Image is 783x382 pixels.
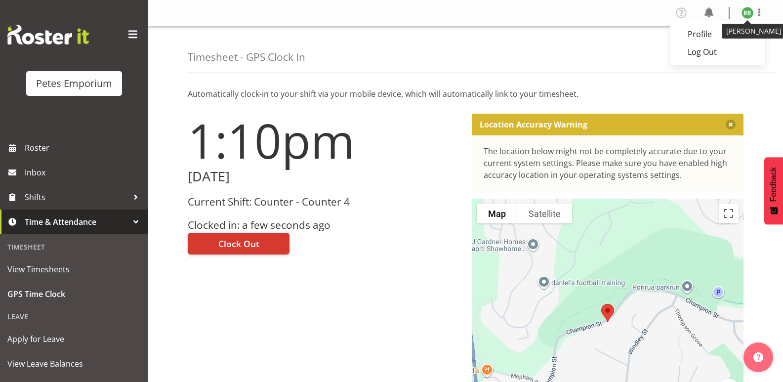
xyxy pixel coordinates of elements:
button: Feedback - Show survey [764,157,783,224]
span: GPS Time Clock [7,287,141,301]
button: Show satellite imagery [517,204,572,223]
button: Show street map [477,204,517,223]
h4: Timesheet - GPS Clock In [188,51,305,63]
button: Clock Out [188,233,289,255]
span: Roster [25,140,143,155]
h1: 1:10pm [188,114,460,167]
span: Time & Attendance [25,214,128,229]
span: View Leave Balances [7,356,141,371]
h3: Clocked in: a few seconds ago [188,219,460,231]
button: Close message [726,120,736,129]
a: GPS Time Clock [2,282,146,306]
div: Petes Emporium [36,76,112,91]
div: Timesheet [2,237,146,257]
a: Apply for Leave [2,327,146,351]
a: View Timesheets [2,257,146,282]
img: beena-bist9974.jpg [742,7,753,19]
span: Feedback [769,167,778,202]
a: Log Out [670,43,765,61]
p: Location Accuracy Warning [480,120,587,129]
span: Apply for Leave [7,332,141,346]
img: help-xxl-2.png [753,352,763,362]
span: Shifts [25,190,128,205]
p: Automatically clock-in to your shift via your mobile device, which will automatically link to you... [188,88,743,100]
h2: [DATE] [188,169,460,184]
div: Leave [2,306,146,327]
img: Rosterit website logo [7,25,89,44]
a: View Leave Balances [2,351,146,376]
span: Inbox [25,165,143,180]
span: View Timesheets [7,262,141,277]
div: The location below might not be completely accurate due to your current system settings. Please m... [484,145,732,181]
a: Profile [670,25,765,43]
h3: Current Shift: Counter - Counter 4 [188,196,460,208]
span: Clock Out [218,237,259,250]
button: Toggle fullscreen view [719,204,739,223]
